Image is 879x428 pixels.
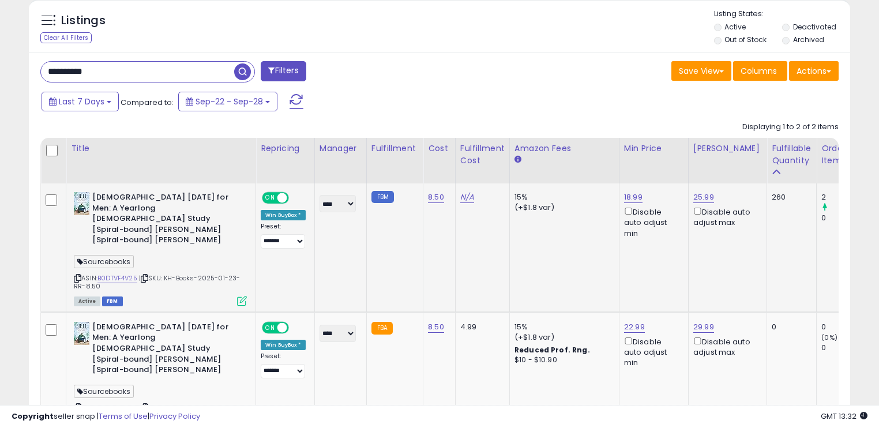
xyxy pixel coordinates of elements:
[92,322,232,378] b: [DEMOGRAPHIC_DATA] [DATE] for Men: A Yearlong [DEMOGRAPHIC_DATA] Study [Spiral-bound] [PERSON_NAM...
[724,35,767,44] label: Out of Stock
[261,352,306,378] div: Preset:
[793,35,824,44] label: Archived
[59,96,104,107] span: Last 7 Days
[514,322,610,332] div: 15%
[61,13,106,29] h5: Listings
[287,322,306,332] span: OFF
[514,355,610,365] div: $10 - $10.90
[514,142,614,155] div: Amazon Fees
[40,32,92,43] div: Clear All Filters
[821,213,868,223] div: 0
[514,202,610,213] div: (+$1.8 var)
[287,193,306,203] span: OFF
[772,192,807,202] div: 260
[74,192,89,215] img: 51dcANJ3spL._SL40_.jpg
[624,142,683,155] div: Min Price
[772,142,812,167] div: Fulfillable Quantity
[624,335,679,369] div: Disable auto adjust min
[196,96,263,107] span: Sep-22 - Sep-28
[693,205,758,228] div: Disable auto adjust max
[428,321,444,333] a: 8.50
[714,9,851,20] p: Listing States:
[371,191,394,203] small: FBM
[74,192,247,305] div: ASIN:
[261,223,306,249] div: Preset:
[514,155,521,165] small: Amazon Fees.
[74,385,134,398] span: Sourcebooks
[821,411,867,422] span: 2025-10-6 13:32 GMT
[821,192,868,202] div: 2
[42,92,119,111] button: Last 7 Days
[693,335,758,358] div: Disable auto adjust max
[428,192,444,203] a: 8.50
[99,411,148,422] a: Terms of Use
[74,255,134,268] span: Sourcebooks
[460,192,474,203] a: N/A
[789,61,839,81] button: Actions
[624,205,679,239] div: Disable auto adjust min
[178,92,277,111] button: Sep-22 - Sep-28
[821,142,863,167] div: Ordered Items
[821,322,868,332] div: 0
[263,322,277,332] span: ON
[314,138,366,183] th: CSV column name: cust_attr_1_Manager
[514,345,590,355] b: Reduced Prof. Rng.
[821,333,837,342] small: (0%)
[371,322,393,335] small: FBA
[733,61,787,81] button: Columns
[772,322,807,332] div: 0
[74,273,241,291] span: | SKU: KH-Books-2025-01-23-RR-8.50
[102,296,123,306] span: FBM
[693,142,762,155] div: [PERSON_NAME]
[624,192,643,203] a: 18.99
[460,142,505,167] div: Fulfillment Cost
[371,142,418,155] div: Fulfillment
[121,97,174,108] span: Compared to:
[514,332,610,343] div: (+$1.8 var)
[724,22,746,32] label: Active
[263,193,277,203] span: ON
[261,142,310,155] div: Repricing
[261,61,306,81] button: Filters
[71,142,251,155] div: Title
[92,192,232,249] b: [DEMOGRAPHIC_DATA] [DATE] for Men: A Yearlong [DEMOGRAPHIC_DATA] Study [Spiral-bound] [PERSON_NAM...
[742,122,839,133] div: Displaying 1 to 2 of 2 items
[428,142,450,155] div: Cost
[693,321,714,333] a: 29.99
[624,321,645,333] a: 22.99
[821,343,868,353] div: 0
[793,22,836,32] label: Deactivated
[12,411,54,422] strong: Copyright
[514,192,610,202] div: 15%
[320,142,362,155] div: Manager
[12,411,200,422] div: seller snap | |
[460,322,501,332] div: 4.99
[741,65,777,77] span: Columns
[693,192,714,203] a: 25.99
[261,210,306,220] div: Win BuyBox *
[74,296,100,306] span: All listings currently available for purchase on Amazon
[149,411,200,422] a: Privacy Policy
[74,322,89,345] img: 51dcANJ3spL._SL40_.jpg
[261,340,306,350] div: Win BuyBox *
[671,61,731,81] button: Save View
[97,273,137,283] a: B0DTVF4V25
